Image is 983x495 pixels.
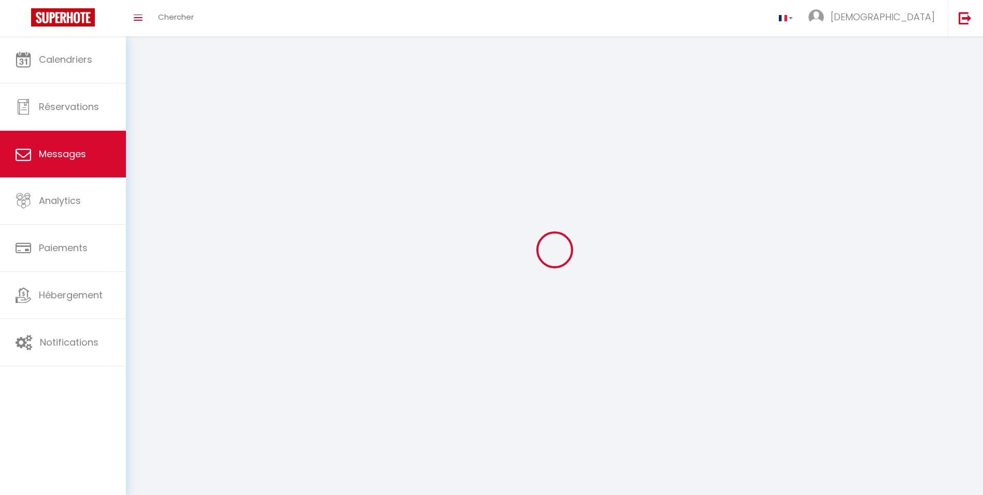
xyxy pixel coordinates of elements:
img: ... [808,9,824,25]
span: Chercher [158,11,194,22]
span: [DEMOGRAPHIC_DATA] [831,10,935,23]
img: logout [959,11,972,24]
span: Analytics [39,194,81,207]
span: Réservations [39,100,99,113]
span: Hébergement [39,288,103,301]
span: Paiements [39,241,88,254]
span: Messages [39,147,86,160]
span: Notifications [40,336,98,349]
span: Calendriers [39,53,92,66]
img: Super Booking [31,8,95,26]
